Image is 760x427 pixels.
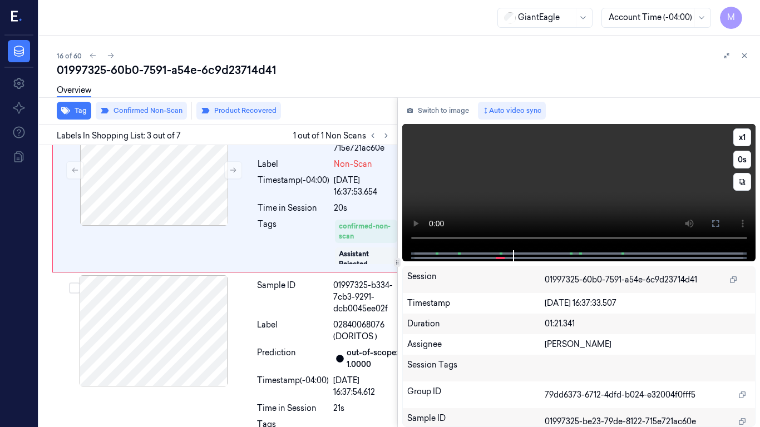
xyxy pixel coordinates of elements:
[333,375,402,398] div: [DATE] 16:37:54.612
[407,339,545,350] div: Assignee
[57,85,91,97] a: Overview
[57,62,751,78] div: 01997325-60b0-7591-a54e-6c9d23714d41
[545,389,695,401] span: 79dd6373-6712-4dfd-b024-e32004f0fff5
[257,347,329,370] div: Prediction
[57,51,82,61] span: 16 of 60
[334,202,402,214] div: 20s
[57,102,91,120] button: Tag
[407,318,545,330] div: Duration
[57,130,181,142] span: Labels In Shopping List: 3 out of 7
[257,319,329,342] div: Label
[96,102,187,120] button: Confirmed Non-Scan
[333,403,402,414] div: 21s
[258,219,329,265] div: Tags
[407,297,545,309] div: Timestamp
[733,128,751,146] button: x1
[293,129,393,142] span: 1 out of 1 Non Scans
[733,151,751,168] button: 0s
[333,280,402,315] div: 01997325-b334-7cb3-9291-dcb0045ee02f
[258,202,329,214] div: Time in Session
[347,347,402,370] div: out-of-scope: 1.0000
[258,158,329,170] div: Label
[407,359,545,377] div: Session Tags
[478,102,546,120] button: Auto video sync
[334,158,372,170] span: Non-Scan
[545,318,751,330] div: 01:21.341
[257,403,329,414] div: Time in Session
[339,221,393,241] div: confirmed-non-scan
[333,319,402,342] span: 02840068076 (DORITOS )
[407,271,545,289] div: Session
[69,282,80,294] button: Select row
[407,386,545,404] div: Group ID
[402,102,473,120] button: Switch to image
[196,102,281,120] button: Product Recovered
[334,175,402,198] div: [DATE] 16:37:53.654
[545,339,751,350] div: [PERSON_NAME]
[339,249,393,269] div: Assistant Rejected
[258,175,329,198] div: Timestamp (-04:00)
[257,280,329,315] div: Sample ID
[545,274,697,286] span: 01997325-60b0-7591-a54e-6c9d23714d41
[720,7,742,29] button: M
[257,375,329,398] div: Timestamp (-04:00)
[545,297,751,309] div: [DATE] 16:37:33.507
